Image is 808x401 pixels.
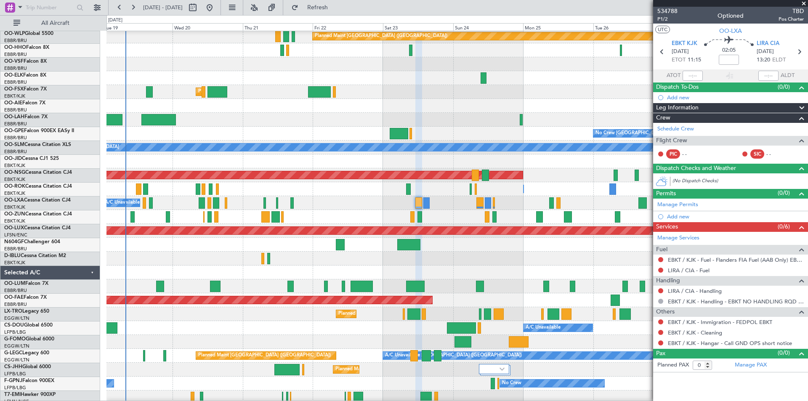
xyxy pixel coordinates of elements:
span: OO-SLM [4,142,24,147]
a: CS-DOUGlobal 6500 [4,323,53,328]
a: OO-ELKFalcon 8X [4,73,46,78]
div: A/C Unavailable [GEOGRAPHIC_DATA] ([GEOGRAPHIC_DATA]) [385,349,522,362]
a: Schedule Crew [657,125,694,133]
span: OO-WLP [4,31,25,36]
span: Pax [656,349,665,359]
span: OO-NSG [4,170,25,175]
a: EBBR/BRU [4,149,27,155]
a: OO-FAEFalcon 7X [4,295,47,300]
a: N604GFChallenger 604 [4,239,60,244]
div: Sat 23 [383,23,453,31]
a: EBBR/BRU [4,246,27,252]
span: [DATE] - [DATE] [143,4,183,11]
a: EBBR/BRU [4,65,27,72]
div: Optioned [718,11,744,20]
span: OO-LUX [4,226,24,231]
div: PIC [666,149,680,159]
span: CS-DOU [4,323,24,328]
span: TBD [779,7,804,16]
div: Add new [667,94,804,101]
a: OO-ZUNCessna Citation CJ4 [4,212,72,217]
span: EBKT KJK [672,40,697,48]
span: Services [656,222,678,232]
span: (0/6) [778,222,790,231]
span: CS-JHH [4,364,22,369]
a: Manage Permits [657,201,698,209]
span: (0/0) [778,348,790,357]
a: OO-HHOFalcon 8X [4,45,49,50]
a: EBBR/BRU [4,135,27,141]
div: Wed 20 [173,23,243,31]
a: CS-JHHGlobal 6000 [4,364,51,369]
a: EBKT/KJK [4,93,25,99]
span: ETOT [672,56,686,64]
a: OO-AIEFalcon 7X [4,101,45,106]
a: EBKT/KJK [4,190,25,197]
a: EBBR/BRU [4,301,27,308]
div: Fri 22 [313,23,383,31]
span: OO-AIE [4,101,22,106]
span: G-LEGC [4,351,22,356]
div: SIC [750,149,764,159]
div: - - [682,150,701,158]
div: A/C Unavailable [526,321,561,334]
span: Flight Crew [656,136,687,146]
span: (0/0) [778,82,790,91]
span: LX-TRO [4,309,22,314]
a: LFPB/LBG [4,329,26,335]
span: 13:20 [757,56,770,64]
div: Thu 21 [243,23,313,31]
span: LIRA CIA [757,40,779,48]
span: OO-FAE [4,295,24,300]
a: OO-SLMCessna Citation XLS [4,142,71,147]
a: EGGW/LTN [4,357,29,363]
span: OO-LUM [4,281,25,286]
span: OO-VSF [4,59,24,64]
span: OO-HHO [4,45,26,50]
a: EBBR/BRU [4,121,27,127]
a: D-IBLUCessna Citation M2 [4,253,66,258]
a: EBBR/BRU [4,37,27,44]
a: EBBR/BRU [4,79,27,85]
span: Pos Charter [779,16,804,23]
span: ATOT [667,72,680,80]
a: EBBR/BRU [4,107,27,113]
a: G-FOMOGlobal 6000 [4,337,54,342]
a: EBKT/KJK [4,260,25,266]
a: EBBR/BRU [4,287,27,294]
a: EGGW/LTN [4,343,29,349]
a: EGGW/LTN [4,315,29,321]
a: EBKT/KJK [4,204,25,210]
input: Trip Number [26,1,74,14]
a: OO-LUXCessna Citation CJ4 [4,226,71,231]
button: All Aircraft [9,16,91,30]
button: UTC [655,26,670,33]
div: Sun 24 [453,23,524,31]
a: EBKT / KJK - Handling - EBKT NO HANDLING RQD FOR CJ [668,298,804,305]
span: Refresh [300,5,335,11]
div: Mon 25 [523,23,593,31]
div: Tue 19 [103,23,173,31]
button: Refresh [287,1,338,14]
a: OO-JIDCessna CJ1 525 [4,156,59,161]
span: OO-JID [4,156,22,161]
div: - - [766,150,785,158]
span: OO-LXA [719,27,742,35]
span: G-FOMO [4,337,26,342]
a: EBKT / KJK - Fuel - Flanders FIA Fuel (AAB Only) EBKT / KJK [668,256,804,263]
a: LIRA / CIA - Fuel [668,267,710,274]
a: OO-LAHFalcon 7X [4,114,48,120]
a: EBKT/KJK [4,162,25,169]
span: OO-ROK [4,184,25,189]
span: ELDT [772,56,786,64]
span: Permits [656,189,676,199]
span: Others [656,307,675,317]
div: Planned Maint [GEOGRAPHIC_DATA] ([GEOGRAPHIC_DATA]) [338,308,471,320]
span: F-GPNJ [4,378,22,383]
span: P1/2 [657,16,678,23]
a: OO-ROKCessna Citation CJ4 [4,184,72,189]
span: D-IBLU [4,253,21,258]
div: No Crew [502,377,521,390]
a: EBKT / KJK - Immigration - FEDPOL EBKT [668,319,772,326]
span: 11:15 [688,56,701,64]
